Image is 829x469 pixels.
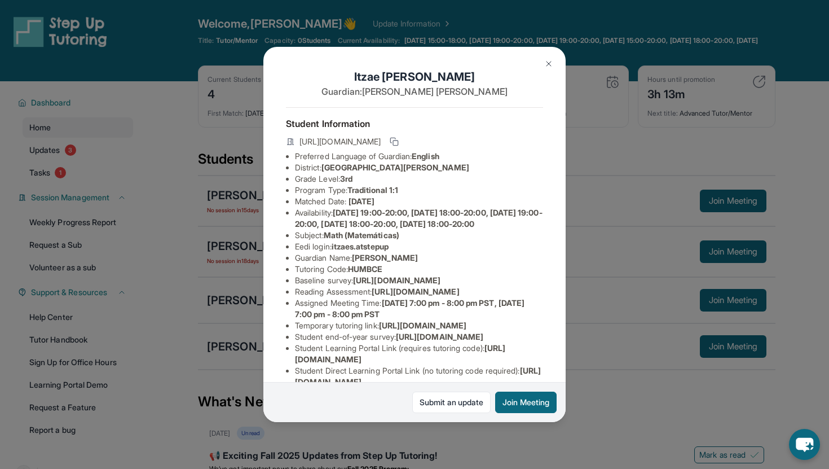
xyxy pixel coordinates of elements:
li: Program Type: [295,185,543,196]
li: Grade Level: [295,173,543,185]
span: [URL][DOMAIN_NAME] [299,136,381,147]
li: Temporary tutoring link : [295,320,543,331]
li: Student end-of-year survey : [295,331,543,343]
h4: Student Information [286,117,543,130]
span: Math (Matemáticas) [324,230,399,240]
h1: Itzae [PERSON_NAME] [286,69,543,85]
span: [URL][DOMAIN_NAME] [396,332,483,341]
span: [DATE] [349,196,374,206]
li: Matched Date: [295,196,543,207]
li: Student Direct Learning Portal Link (no tutoring code required) : [295,365,543,388]
li: Tutoring Code : [295,264,543,275]
span: [DATE] 19:00-20:00, [DATE] 18:00-20:00, [DATE] 19:00-20:00, [DATE] 18:00-20:00, [DATE] 18:00-20:00 [295,208,543,229]
li: Guardian Name : [295,252,543,264]
img: Close Icon [544,59,553,68]
li: Preferred Language of Guardian: [295,151,543,162]
span: [PERSON_NAME] [352,253,418,262]
span: HUMBCE [348,264,382,274]
span: [URL][DOMAIN_NAME] [379,321,466,330]
li: Reading Assessment : [295,286,543,297]
button: Join Meeting [495,392,557,413]
li: Availability: [295,207,543,230]
span: 3rd [340,174,352,183]
span: English [412,151,439,161]
span: itzaes.atstepup [332,242,389,251]
p: Guardian: [PERSON_NAME] [PERSON_NAME] [286,85,543,98]
li: Baseline survey : [295,275,543,286]
span: Traditional 1:1 [347,185,398,195]
span: [DATE] 7:00 pm - 8:00 pm PST, [DATE] 7:00 pm - 8:00 pm PST [295,298,524,319]
span: [URL][DOMAIN_NAME] [372,287,459,296]
span: [GEOGRAPHIC_DATA][PERSON_NAME] [321,163,469,172]
span: [URL][DOMAIN_NAME] [353,275,440,285]
li: Student Learning Portal Link (requires tutoring code) : [295,343,543,365]
li: Eedi login : [295,241,543,252]
li: Assigned Meeting Time : [295,297,543,320]
button: chat-button [789,429,820,460]
li: Subject : [295,230,543,241]
li: District: [295,162,543,173]
a: Submit an update [412,392,491,413]
button: Copy link [387,135,401,148]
